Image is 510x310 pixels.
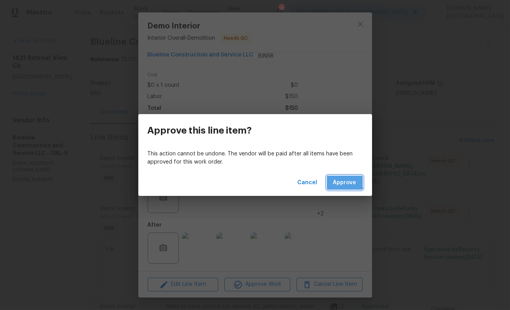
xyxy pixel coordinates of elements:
span: Cancel [298,178,318,188]
h3: Approve this line item? [148,125,252,136]
button: Cancel [295,176,321,190]
p: This action cannot be undone. The vendor will be paid after all items have been approved for this... [148,150,363,166]
span: Approve [333,178,356,188]
button: Approve [327,176,363,190]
